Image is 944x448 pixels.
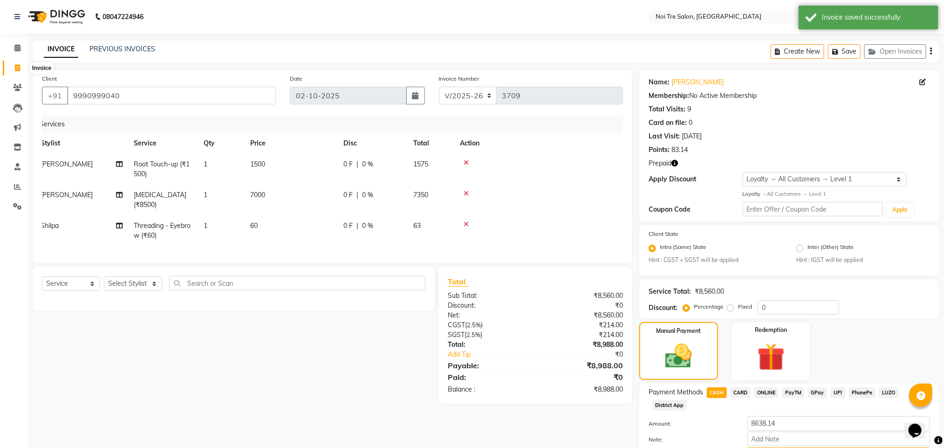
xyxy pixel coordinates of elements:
[649,205,742,214] div: Coupon Code
[36,116,623,133] div: Services
[204,191,207,199] span: 1
[649,174,742,184] div: Apply Discount
[466,331,480,338] span: 2.5%
[169,276,425,290] input: Search or Scan
[535,320,630,330] div: ₹214.00
[290,75,302,83] label: Date
[441,301,535,310] div: Discount:
[441,310,535,320] div: Net:
[535,310,630,320] div: ₹8,560.00
[738,303,752,311] label: Fixed
[743,202,883,216] input: Enter Offer / Coupon Code
[343,159,353,169] span: 0 F
[356,159,358,169] span: |
[134,191,186,209] span: [MEDICAL_DATA] (₹8500)
[535,301,630,310] div: ₹0
[649,104,685,114] div: Total Visits:
[41,160,93,168] span: [PERSON_NAME]
[796,256,930,264] small: Hint : IGST will be applied
[535,372,630,383] div: ₹0
[441,320,535,330] div: ( )
[535,360,630,371] div: ₹8,988.00
[35,133,128,154] th: Stylist
[905,411,935,439] iframe: chat widget
[250,191,265,199] span: 7000
[807,243,854,254] label: Inter (Other) State
[343,221,353,231] span: 0 F
[441,385,535,394] div: Balance :
[535,291,630,301] div: ₹8,560.00
[822,13,931,22] div: Invoice saved successfully
[128,133,198,154] th: Service
[441,291,535,301] div: Sub Total:
[441,350,551,359] a: Add Tip
[245,133,338,154] th: Price
[771,44,824,59] button: Create New
[782,387,805,398] span: PayTM
[204,160,207,168] span: 1
[864,44,926,59] button: Open Invoices
[755,326,787,334] label: Redemption
[671,77,724,87] a: [PERSON_NAME]
[649,230,678,238] label: Client State
[535,340,630,350] div: ₹8,988.00
[642,435,740,444] label: Note:
[731,387,751,398] span: CARD
[849,387,876,398] span: PhonePe
[134,160,190,178] span: Root Touch-up (₹1500)
[454,133,616,154] th: Action
[198,133,245,154] th: Qty
[642,420,740,428] label: Amount:
[413,160,428,168] span: 1575
[695,287,724,296] div: ₹8,560.00
[413,221,421,230] span: 63
[467,321,481,329] span: 2.5%
[682,131,702,141] div: [DATE]
[754,387,779,398] span: ONLINE
[831,387,845,398] span: UPI
[204,221,207,230] span: 1
[134,221,191,240] span: Threading - Eyebrow (₹60)
[448,277,469,287] span: Total
[441,372,535,383] div: Paid:
[671,145,688,155] div: 83.14
[649,159,671,168] span: Prepaid
[808,387,827,398] span: GPay
[30,62,54,74] div: Invoice
[660,243,706,254] label: Intra (Same) State
[250,221,258,230] span: 60
[649,256,782,264] small: Hint : CGST + SGST will be applied
[41,221,59,230] span: Shilpa
[67,87,276,104] input: Search by Name/Mobile/Email/Code
[41,191,93,199] span: [PERSON_NAME]
[44,41,78,58] a: INVOICE
[649,77,670,87] div: Name:
[441,360,535,371] div: Payable:
[707,387,727,398] span: CASH
[356,190,358,200] span: |
[689,118,692,128] div: 0
[743,190,930,198] div: All Customers → Level 1
[887,203,913,217] button: Apply
[749,340,794,374] img: _gift.svg
[747,416,930,431] input: Amount
[649,287,691,296] div: Service Total:
[89,45,155,53] a: PREVIOUS INVOICES
[828,44,861,59] button: Save
[535,330,630,340] div: ₹214.00
[250,160,265,168] span: 1500
[879,387,898,398] span: LUZO
[649,145,670,155] div: Points:
[103,4,144,30] b: 08047224946
[649,303,677,313] div: Discount:
[747,432,930,446] input: Add Note
[408,133,454,154] th: Total
[694,303,724,311] label: Percentage
[649,387,703,397] span: Payment Methods
[448,321,465,329] span: CGST
[649,131,680,141] div: Last Visit:
[649,91,689,101] div: Membership:
[743,191,767,197] strong: Loyalty →
[657,327,701,335] label: Manual Payment
[343,190,353,200] span: 0 F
